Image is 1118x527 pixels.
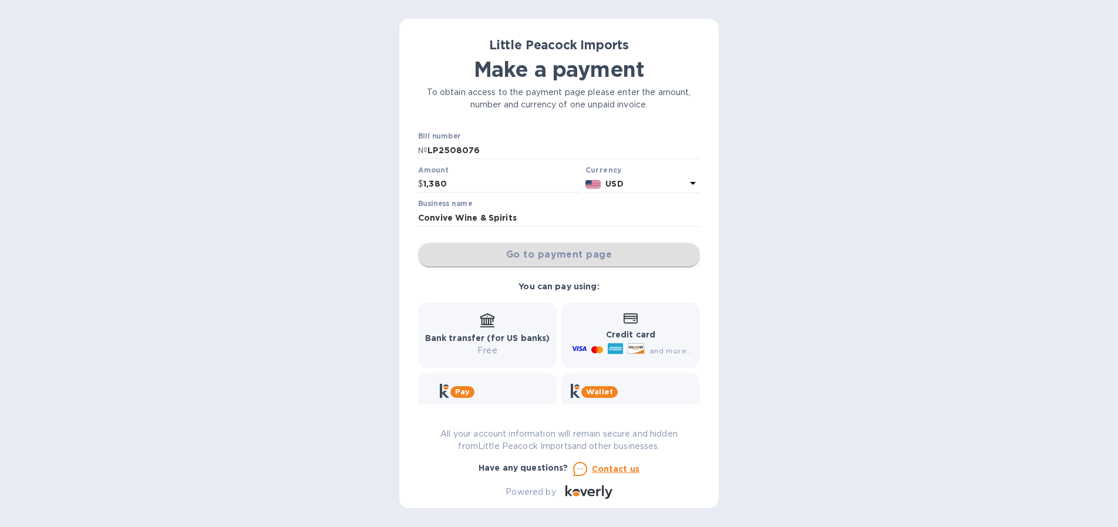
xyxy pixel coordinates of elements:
input: Enter business name [418,209,700,227]
b: Little Peacock Imports [489,38,629,52]
p: To obtain access to the payment page please enter the amount, number and currency of one unpaid i... [418,86,700,111]
b: Pay [455,387,470,396]
label: Bill number [418,133,460,140]
b: Instant transfers via Wallet [571,404,691,413]
b: Get more time to pay [440,404,536,413]
span: and more... [649,346,692,355]
b: Currency [585,165,622,174]
p: Free [425,344,550,357]
b: Have any questions? [479,463,568,472]
b: USD [605,179,623,188]
input: Enter bill number [427,141,700,159]
p: All your account information will remain secure and hidden from Little Peacock Imports and other ... [418,428,700,452]
p: $ [418,178,423,190]
h1: Make a payment [418,57,700,82]
label: Business name [418,201,472,208]
u: Contact us [592,464,640,474]
b: Credit card [606,330,655,339]
b: Wallet [586,387,613,396]
b: You can pay using: [518,282,599,291]
p: № [418,144,427,157]
p: Powered by [506,486,555,498]
img: USD [585,180,601,188]
label: Amount [418,167,448,174]
input: 0.00 [423,175,581,193]
b: Bank transfer (for US banks) [425,333,550,343]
